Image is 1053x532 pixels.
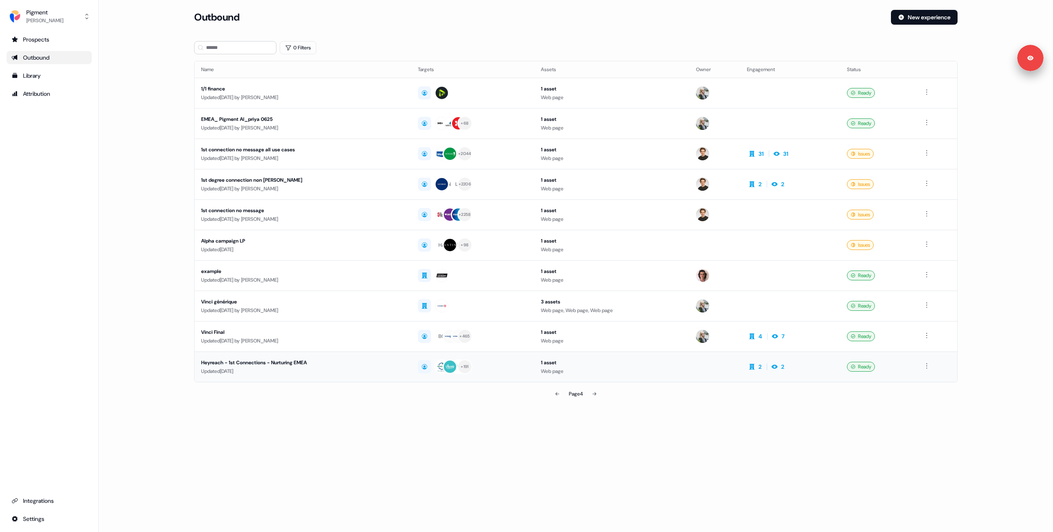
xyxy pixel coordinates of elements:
div: Ready [847,301,875,311]
div: Library [12,72,87,80]
a: Go to integrations [7,494,92,507]
div: 2 [758,180,762,188]
a: Go to outbound experience [7,51,92,64]
div: 1 asset [541,328,683,336]
div: + 2258 [459,211,471,218]
div: Vinci générique [201,298,405,306]
div: Vinci Final [201,328,405,336]
div: Updated [DATE] by [PERSON_NAME] [201,154,405,162]
th: Engagement [740,61,840,78]
div: Web page [541,154,683,162]
div: 1 asset [541,146,683,154]
div: 1 asset [541,115,683,123]
div: Web page [541,124,683,132]
div: Ready [847,331,875,341]
div: 1/1 finance [201,85,405,93]
div: 1 asset [541,176,683,184]
img: Ludmilla [696,117,709,130]
img: Teo [696,208,709,221]
div: + 98 [461,241,469,249]
div: Web page [541,215,683,223]
div: EMEA_ Pigment AI_priya 0625 [201,115,405,123]
img: Ludmilla [696,330,709,343]
div: Ready [847,362,875,372]
div: + 191 [461,363,469,370]
div: Web page [541,367,683,375]
div: 1st connection no message all use cases [201,146,405,154]
div: Outbound [12,53,87,62]
img: Teo [696,147,709,160]
a: New experience [891,10,958,25]
div: Web page [541,337,683,345]
div: Issues [847,210,874,220]
div: + 68 [461,120,469,127]
button: 0 Filters [280,41,316,54]
div: 7 [782,332,784,340]
div: Updated [DATE] by [PERSON_NAME] [201,337,405,345]
div: Web page [541,245,683,254]
div: Ready [847,118,875,128]
div: 1st degree connection non [PERSON_NAME] [201,176,405,184]
th: Owner [689,61,740,78]
div: Issues [847,149,874,159]
div: [PERSON_NAME] [26,16,63,25]
div: Page 4 [569,390,583,398]
div: + 465 [459,333,470,340]
div: Ready [847,88,875,98]
div: BO [438,332,445,340]
img: Ludmilla [696,299,709,312]
div: Updated [DATE] [201,367,405,375]
div: example [201,267,405,275]
div: 2 [758,363,762,371]
div: Web page [541,185,683,193]
div: [PERSON_NAME] [431,180,469,188]
div: Prospects [12,35,87,44]
div: 4 [758,332,762,340]
a: Go to templates [7,69,92,82]
button: Pigment[PERSON_NAME] [7,7,92,26]
div: Updated [DATE] by [PERSON_NAME] [201,185,405,193]
h3: Outbound [194,11,239,23]
a: Go to integrations [7,512,92,525]
img: Edouard [696,269,709,282]
img: Teo [696,178,709,191]
div: + 2044 [458,150,471,157]
div: Attribution [12,90,87,98]
div: 1 asset [541,237,683,245]
div: 2 [781,180,784,188]
div: Updated [DATE] by [PERSON_NAME] [201,306,405,315]
div: Pigment [26,8,63,16]
div: 1 asset [541,359,683,367]
div: Integrations [12,497,87,505]
div: 1st connection no message [201,206,405,215]
div: Updated [DATE] by [PERSON_NAME] [201,215,405,223]
th: Targets [411,61,534,78]
th: Status [840,61,915,78]
div: LA [455,180,461,188]
div: Alpha campaign LP [201,237,405,245]
div: Web page [541,276,683,284]
div: Updated [DATE] by [PERSON_NAME] [201,93,405,102]
div: HA [438,241,445,249]
div: Updated [DATE] by [PERSON_NAME] [201,124,405,132]
div: Updated [DATE] [201,245,405,254]
div: Settings [12,515,87,523]
div: 31 [783,150,789,158]
th: Assets [534,61,689,78]
a: Go to attribution [7,87,92,100]
div: Ready [847,271,875,280]
a: Go to prospects [7,33,92,46]
div: 3 assets [541,298,683,306]
div: Web page, Web page, Web page [541,306,683,315]
div: 1 asset [541,206,683,215]
div: Issues [847,240,874,250]
div: 1 asset [541,85,683,93]
div: 2 [781,363,784,371]
th: Name [195,61,411,78]
div: + 2206 [459,180,471,188]
img: Ludmilla [696,86,709,99]
div: 1 asset [541,267,683,275]
div: Updated [DATE] by [PERSON_NAME] [201,276,405,284]
div: Web page [541,93,683,102]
